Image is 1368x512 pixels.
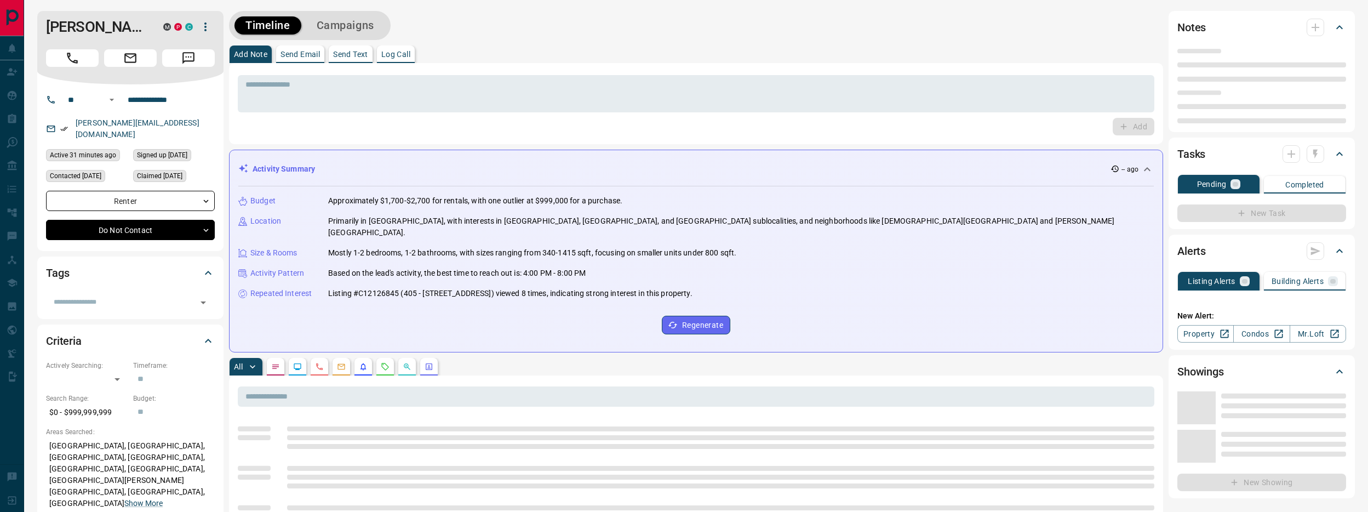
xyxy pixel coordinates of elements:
span: Claimed [DATE] [137,170,182,181]
p: Approximately $1,700-$2,700 for rentals, with one outlier at $999,000 for a purchase. [328,195,622,207]
div: Fri Jun 21 2019 [133,170,215,185]
a: [PERSON_NAME][EMAIL_ADDRESS][DOMAIN_NAME] [76,118,199,139]
svg: Calls [315,362,324,371]
div: mrloft.ca [163,23,171,31]
p: Budget: [133,394,215,403]
p: Areas Searched: [46,427,215,437]
h2: Notes [1177,19,1206,36]
p: Mostly 1-2 bedrooms, 1-2 bathrooms, with sizes ranging from 340-1415 sqft, focusing on smaller un... [328,247,736,259]
div: Alerts [1177,238,1346,264]
span: Message [162,49,215,67]
svg: Opportunities [403,362,411,371]
h2: Showings [1177,363,1224,380]
p: Size & Rooms [250,247,297,259]
p: Activity Summary [253,163,315,175]
svg: Emails [337,362,346,371]
p: Location [250,215,281,227]
p: Send Email [281,50,320,58]
p: Search Range: [46,394,128,403]
div: condos.ca [185,23,193,31]
button: Open [105,93,118,106]
svg: Agent Actions [425,362,433,371]
h2: Criteria [46,332,82,350]
p: $0 - $999,999,999 [46,403,128,422]
p: Actively Searching: [46,361,128,371]
p: Send Text [333,50,368,58]
p: Listing #C12126845 (405 - [STREET_ADDRESS]) viewed 8 times, indicating strong interest in this pr... [328,288,692,299]
button: Regenerate [662,316,730,334]
div: Fri Sep 12 2025 [46,149,128,164]
div: Tasks [1177,141,1346,167]
svg: Listing Alerts [359,362,368,371]
span: Email [104,49,157,67]
div: Tags [46,260,215,286]
a: Mr.Loft [1290,325,1346,343]
div: Activity Summary-- ago [238,159,1154,179]
span: Active 31 minutes ago [50,150,116,161]
h2: Tasks [1177,145,1205,163]
svg: Requests [381,362,390,371]
div: Tue Mar 25 2025 [46,170,128,185]
span: Signed up [DATE] [137,150,187,161]
svg: Lead Browsing Activity [293,362,302,371]
p: Based on the lead's activity, the best time to reach out is: 4:00 PM - 8:00 PM [328,268,586,279]
span: Contacted [DATE] [50,170,101,181]
a: Condos [1233,325,1290,343]
p: Primarily in [GEOGRAPHIC_DATA], with interests in [GEOGRAPHIC_DATA], [GEOGRAPHIC_DATA], and [GEOG... [328,215,1154,238]
p: Budget [250,195,276,207]
svg: Email Verified [60,125,68,133]
div: Renter [46,191,215,211]
p: Building Alerts [1272,277,1324,285]
h1: [PERSON_NAME] [46,18,147,36]
h2: Alerts [1177,242,1206,260]
p: Timeframe: [133,361,215,371]
a: Property [1177,325,1234,343]
button: Show More [124,498,163,509]
p: All [234,363,243,371]
div: Showings [1177,359,1346,385]
p: Activity Pattern [250,268,304,279]
h2: Tags [46,264,69,282]
p: Listing Alerts [1188,277,1235,285]
p: Pending [1197,180,1227,188]
button: Timeline [234,16,301,35]
div: Notes [1177,14,1346,41]
p: Log Call [381,50,410,58]
button: Campaigns [306,16,385,35]
p: Completed [1285,181,1324,189]
div: property.ca [174,23,182,31]
span: Call [46,49,99,67]
div: Do Not Contact [46,220,215,240]
div: Criteria [46,328,215,354]
div: Fri Jun 21 2019 [133,149,215,164]
p: -- ago [1121,164,1138,174]
svg: Notes [271,362,280,371]
button: Open [196,295,211,310]
p: Repeated Interest [250,288,312,299]
p: Add Note [234,50,267,58]
p: New Alert: [1177,310,1346,322]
